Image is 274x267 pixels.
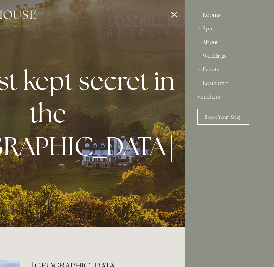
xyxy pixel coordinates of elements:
a: Book Your Stay [197,109,249,125]
div: About [197,36,262,49]
a: Vouchers [197,90,262,104]
div: Rooms [197,8,262,22]
div: Restaurant [197,77,262,90]
div: Weddings [197,49,262,63]
div: Spa [197,22,262,36]
div: Events [197,63,262,77]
